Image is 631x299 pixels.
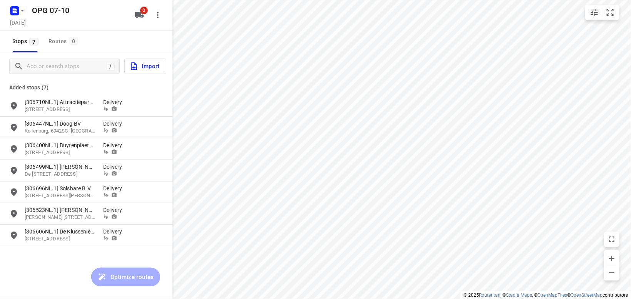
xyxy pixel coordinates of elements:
[603,5,618,20] button: Fit zoom
[140,7,148,14] span: 0
[25,192,95,200] p: Hallseweg 21, 6964AJ, Hall, NL
[25,141,95,149] p: [306400NL.1] Buytenplaets Boekelo
[103,206,126,214] p: Delivery
[150,7,166,23] button: More
[49,37,80,46] div: Routes
[106,62,115,71] div: /
[585,5,619,20] div: small contained button group
[25,185,95,192] p: [306696NL.1] Solshare B.V.
[25,149,95,156] p: Oude Deldenerweg 125, 7548PM, Enschede, NL
[7,18,29,27] h5: Project date
[103,98,126,106] p: Delivery
[91,268,160,286] button: Optimize routes
[129,61,160,71] span: Import
[12,37,41,46] span: Stops
[103,228,126,235] p: Delivery
[29,4,129,17] h5: Rename
[25,235,95,243] p: Papekoplaan 26, 6713DV, Ede, NL
[103,141,126,149] p: Delivery
[506,292,532,298] a: Stadia Maps
[132,7,147,23] button: 0
[25,228,95,235] p: [306606NL.1] De Klussenier Mor Brou
[120,59,166,74] a: Import
[587,5,602,20] button: Map settings
[69,37,78,45] span: 0
[29,38,38,45] span: 7
[25,206,95,214] p: [306523NL.1] Rick Hertsenberg
[25,120,95,128] p: [306447NL.1] Doog BV
[124,59,166,74] button: Import
[103,120,126,128] p: Delivery
[103,185,126,192] p: Delivery
[25,214,95,221] p: Hoge Boekelerweg 266, 7531HD, Enschede, NL
[479,292,500,298] a: Routetitan
[25,163,95,171] p: [306499NL.1] bertjan lempsink
[25,106,95,113] p: Twekkelerweg 327, 7554SC, Hengelo, NL
[25,171,95,178] p: De Roodstaart 20, 7671VN, Vriezenveen, NL
[27,60,106,72] input: Add or search stops
[25,128,95,135] p: Kollenburg, 6942SG, Didam, NL
[103,163,126,171] p: Delivery
[571,292,603,298] a: OpenStreetMap
[537,292,567,298] a: OpenMapTiles
[25,98,95,106] p: [306710NL.1] Attractiepark de Waarb
[9,83,163,92] p: Added stops (7)
[464,292,628,298] li: © 2025 , © , © © contributors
